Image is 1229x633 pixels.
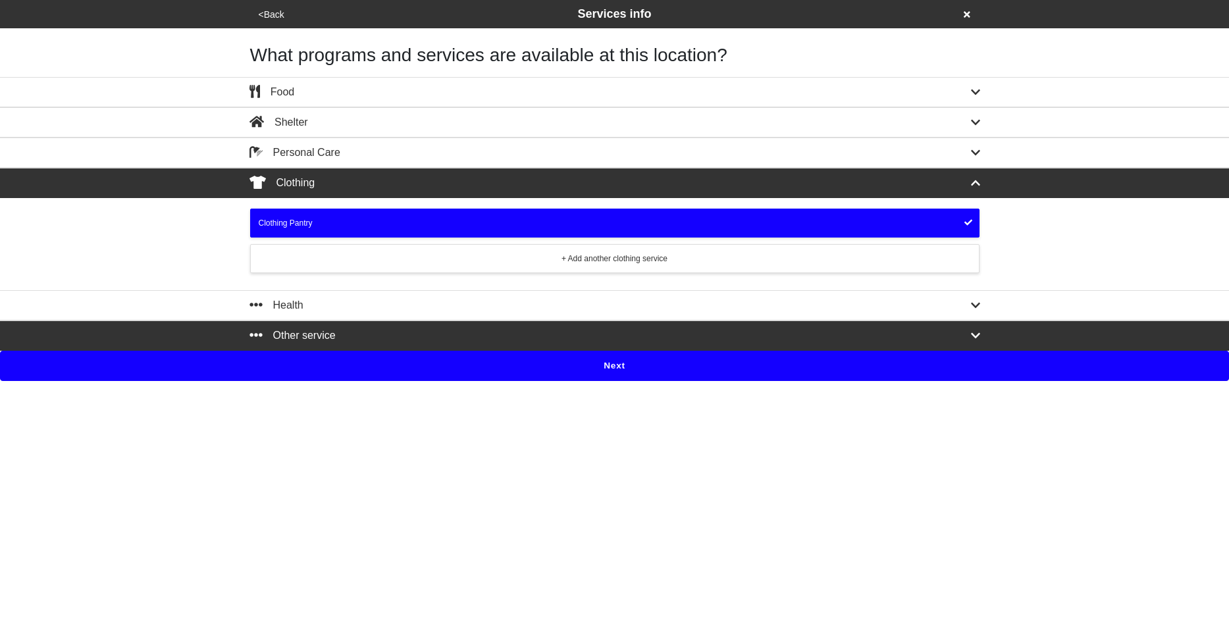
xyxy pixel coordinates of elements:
div: Health [249,297,303,313]
div: Other service [249,328,336,343]
div: Clothing Pantry [259,217,971,229]
div: Food [249,84,295,100]
button: + Add another clothing service [250,244,980,273]
div: Clothing [249,175,315,191]
div: Personal Care [249,145,340,161]
div: Shelter [249,114,308,130]
div: + Add another clothing service [259,253,971,265]
button: <Back [255,7,288,22]
span: Services info [577,7,651,20]
button: Clothing Pantry [250,209,980,238]
h1: What programs and services are available at this location? [250,44,980,66]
